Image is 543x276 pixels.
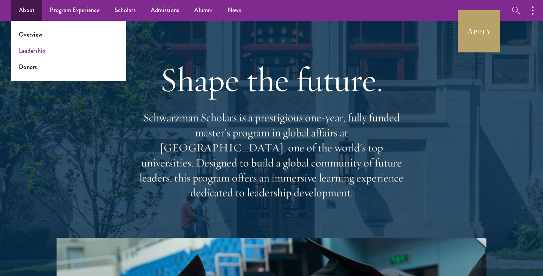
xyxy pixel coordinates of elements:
[19,46,46,55] a: Leadership
[458,10,500,52] a: Apply
[19,30,42,39] a: Overview
[136,110,407,200] p: Schwarzman Scholars is a prestigious one-year, fully funded master’s program in global affairs at...
[136,58,407,101] h1: Shape the future.
[19,63,37,71] a: Donors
